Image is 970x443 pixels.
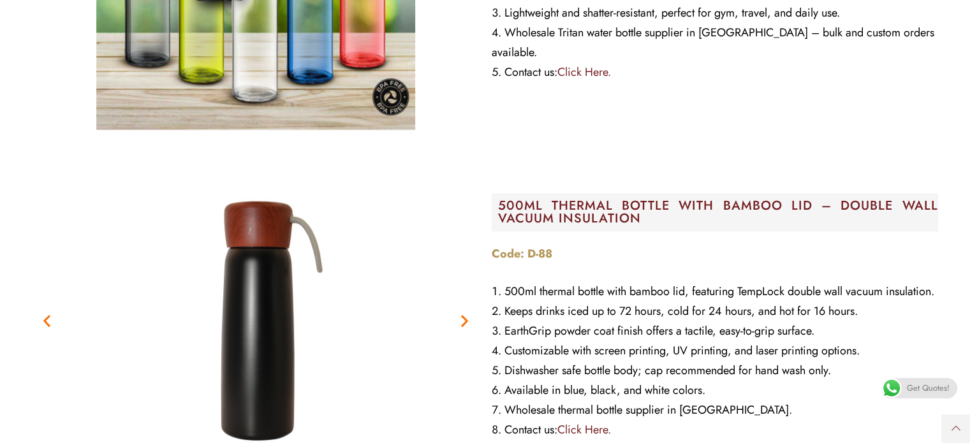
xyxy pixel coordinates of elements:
[492,400,938,420] li: Wholesale thermal bottle supplier in [GEOGRAPHIC_DATA].
[492,301,938,321] li: Keeps drinks iced up to 72 hours, cold for 24 hours, and hot for 16 hours.
[557,421,611,438] a: Click Here.
[907,378,950,398] span: Get Quotes!
[492,361,938,381] li: Dishwasher safe bottle body; cap recommended for hand wash only.
[457,312,473,328] div: Next slide
[492,282,938,301] li: 500ml thermal bottle with bamboo lid, featuring TempLock double wall vacuum insulation.
[492,245,552,262] strong: Code: D-88
[39,312,55,328] div: Previous slide
[492,3,938,23] li: Lightweight and shatter-resistant, perfect for gym, travel, and daily use.
[492,341,938,361] li: Customizable with screen printing, UV printing, and laser printing options.
[492,23,938,62] li: Wholesale Tritan water bottle supplier in [GEOGRAPHIC_DATA] – bulk and custom orders available.
[492,420,938,440] li: Contact us:
[492,62,938,82] li: Contact us:
[492,321,938,341] li: EarthGrip powder coat finish offers a tactile, easy-to-grip surface.
[492,381,938,400] li: Available in blue, black, and white colors.
[498,200,938,225] h2: 500ML THERMAL BOTTLE WITH BAMBOO LID – DOUBLE WALL VACUUM INSULATION
[557,64,611,80] a: Click Here.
